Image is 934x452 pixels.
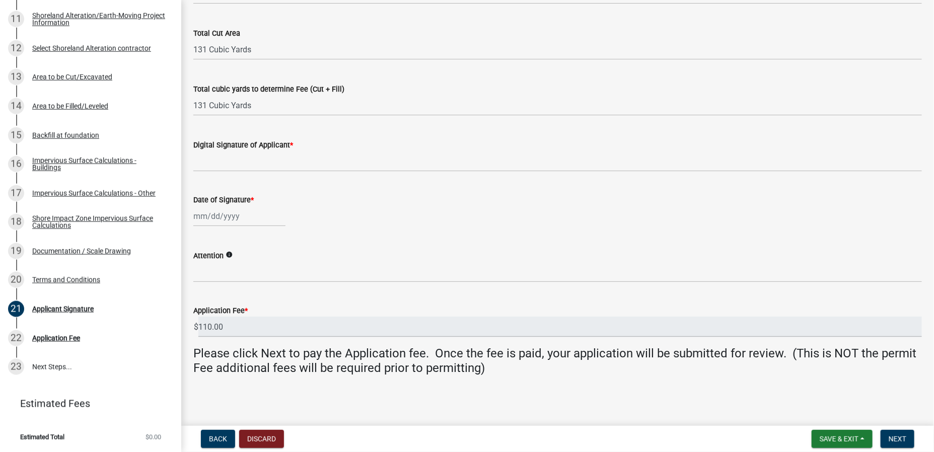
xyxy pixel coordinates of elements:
span: $ [193,317,199,337]
span: Save & Exit [820,435,858,443]
div: 22 [8,330,24,346]
div: 12 [8,40,24,56]
label: Total Cut Area [193,30,240,37]
div: 16 [8,156,24,172]
label: Total cubic yards to determine Fee (Cut + Fill) [193,86,344,93]
div: 13 [8,69,24,85]
div: Select Shoreland Alteration contractor [32,45,151,52]
i: info [226,251,233,258]
button: Back [201,430,235,448]
div: Application Fee [32,335,80,342]
div: 23 [8,359,24,375]
button: Save & Exit [812,430,873,448]
span: $0.00 [146,434,161,440]
div: 18 [8,214,24,230]
div: 17 [8,185,24,201]
label: Date of Signature [193,197,254,204]
div: Area to be Cut/Excavated [32,73,112,81]
button: Next [881,430,914,448]
div: 19 [8,243,24,259]
div: 21 [8,301,24,317]
span: Back [209,435,227,443]
div: Impervious Surface Calculations - Buildings [32,157,165,171]
div: 11 [8,11,24,27]
label: Digital Signature of Applicant [193,142,293,149]
input: mm/dd/yyyy [193,206,285,227]
label: Attention [193,253,224,260]
label: Application Fee [193,308,248,315]
div: Shore Impact Zone Impervious Surface Calculations [32,215,165,229]
div: Backfill at foundation [32,132,99,139]
h4: Please click Next to pay the Application fee. Once the fee is paid, your application will be subm... [193,346,922,375]
div: Terms and Conditions [32,276,100,283]
button: Discard [239,430,284,448]
div: 15 [8,127,24,143]
div: 20 [8,272,24,288]
div: Shoreland Alteration/Earth-Moving Project Information [32,12,165,26]
a: Estimated Fees [8,394,165,414]
div: Impervious Surface Calculations - Other [32,190,156,197]
div: Documentation / Scale Drawing [32,248,131,255]
div: Area to be Filled/Leveled [32,103,108,110]
span: Next [889,435,906,443]
div: Applicant Signature [32,306,94,313]
div: 14 [8,98,24,114]
span: Estimated Total [20,434,64,440]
